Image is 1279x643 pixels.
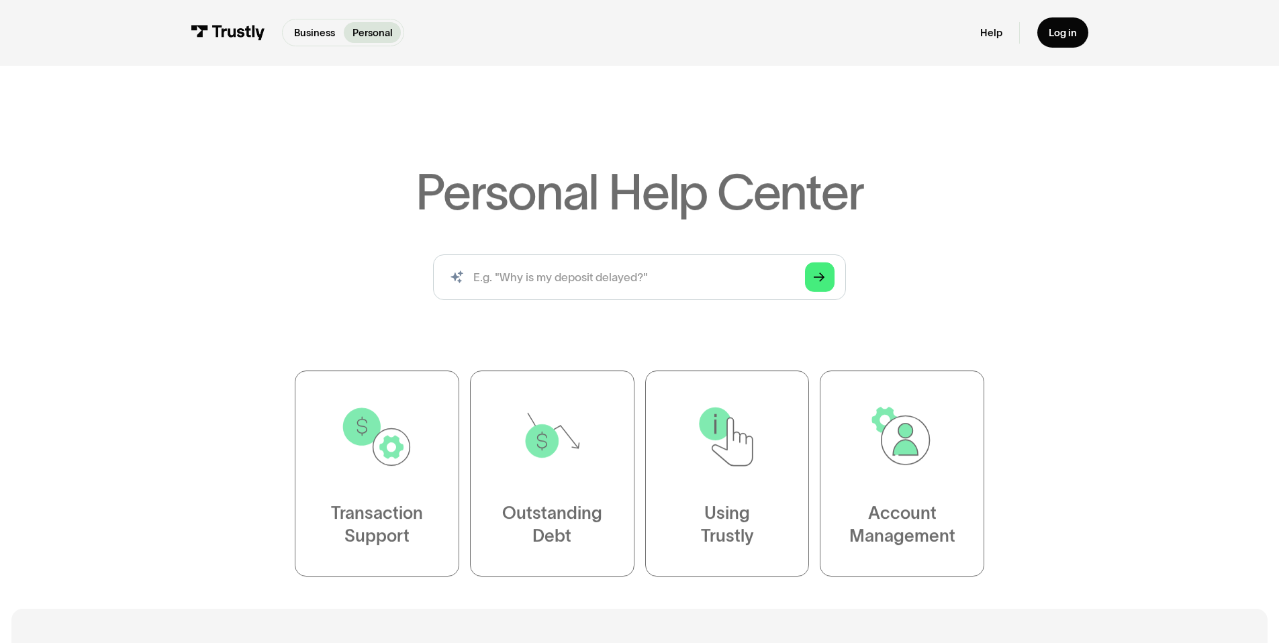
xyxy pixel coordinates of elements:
[416,167,863,217] h1: Personal Help Center
[980,26,1002,39] a: Help
[285,22,343,43] a: Business
[645,371,810,577] a: UsingTrustly
[470,371,634,577] a: OutstandingDebt
[294,26,335,40] p: Business
[433,254,846,300] input: search
[849,503,955,548] div: Account Management
[1049,26,1077,39] div: Log in
[331,503,423,548] div: Transaction Support
[1037,17,1088,48] a: Log in
[502,503,602,548] div: Outstanding Debt
[344,22,401,43] a: Personal
[700,503,753,548] div: Using Trustly
[352,26,393,40] p: Personal
[295,371,459,577] a: TransactionSupport
[433,254,846,300] form: Search
[820,371,984,577] a: AccountManagement
[191,25,265,40] img: Trustly Logo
